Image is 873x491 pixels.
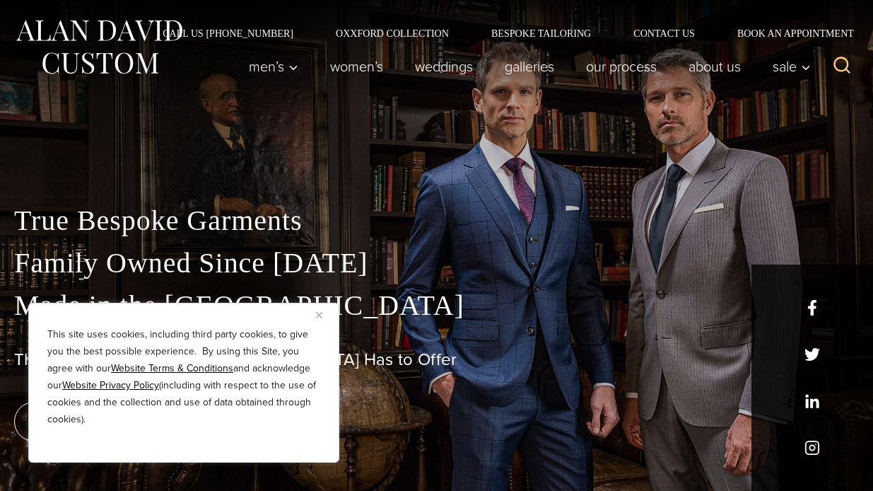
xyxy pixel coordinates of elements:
[141,28,859,38] nav: Secondary Navigation
[233,52,819,81] nav: Primary Navigation
[14,350,859,370] h1: The Best Custom Suits [GEOGRAPHIC_DATA] Has to Offer
[14,402,212,441] a: book an appointment
[249,59,298,74] span: Men’s
[673,52,757,81] a: About Us
[14,200,859,327] p: True Bespoke Garments Family Owned Since [DATE] Made in the [GEOGRAPHIC_DATA]
[825,50,859,83] button: View Search Form
[316,312,322,318] img: Close
[570,52,673,81] a: Our Process
[315,28,470,38] a: Oxxford Collection
[47,326,320,428] p: This site uses cookies, including third party cookies, to give you the best possible experience. ...
[399,52,489,81] a: weddings
[716,28,859,38] a: Book an Appointment
[470,28,612,38] a: Bespoke Tailoring
[111,361,233,376] a: Website Terms & Conditions
[62,378,159,393] a: Website Privacy Policy
[315,52,399,81] a: Women’s
[773,59,811,74] span: Sale
[316,306,333,323] button: Close
[14,16,184,79] img: Alan David Custom
[489,52,570,81] a: Galleries
[612,28,716,38] a: Contact Us
[141,28,315,38] a: Call Us [PHONE_NUMBER]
